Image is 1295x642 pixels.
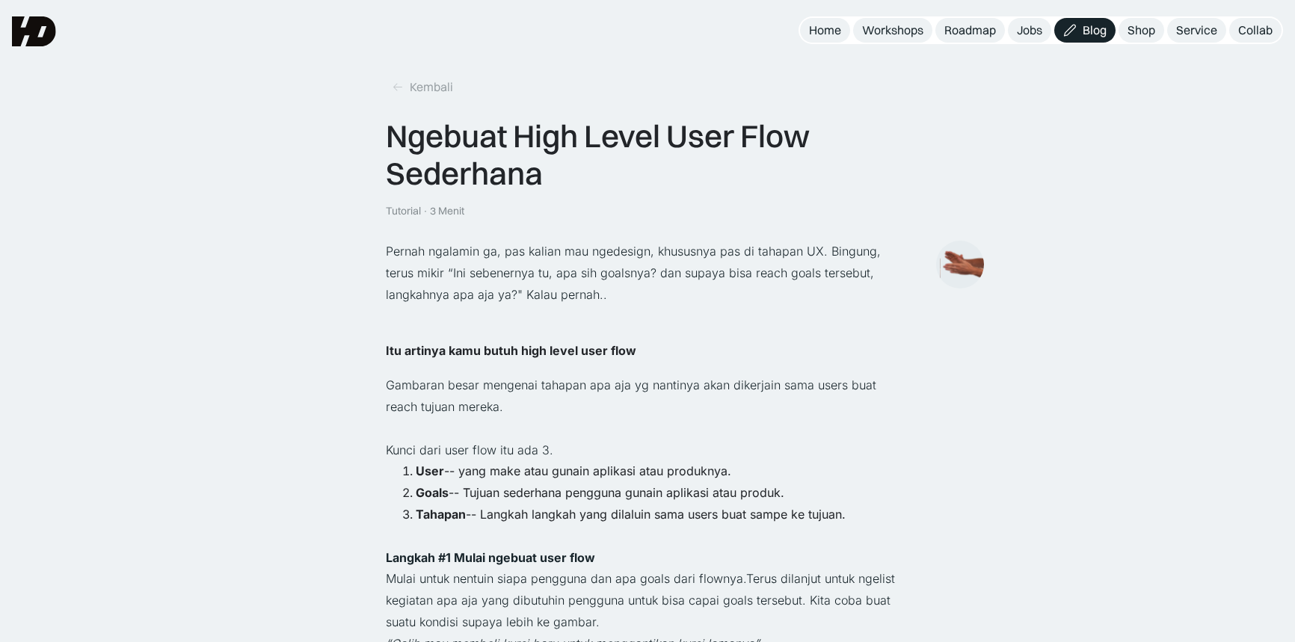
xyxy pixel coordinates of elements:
a: Jobs [1008,18,1051,43]
strong: Langkah #1 Mulai ngebuat user flow [386,550,595,565]
div: Jobs [1017,22,1042,38]
li: -- Langkah langkah yang dilaluin sama users buat sampe ke tujuan. [416,504,909,525]
strong: User [416,463,444,478]
a: Home [800,18,850,43]
p: Gambaran besar mengenai tahapan apa aja yg nantinya akan dikerjain sama users buat reach tujuan m... [386,374,909,418]
a: Roadmap [935,18,1005,43]
li: -- yang make atau gunain aplikasi atau produknya. [416,460,909,482]
a: Blog [1054,18,1116,43]
div: Shop [1128,22,1155,38]
strong: Tahapan [416,507,466,522]
p: Mulai untuk nentuin siapa pengguna dan apa goals dari flownya.Terus dilanjut untuk ngelist kegiat... [386,568,909,632]
div: Workshops [862,22,923,38]
div: 3 Menit [430,205,464,217]
p: ‍ [386,418,909,439]
div: Blog [1083,22,1107,38]
p: ‍ [386,525,909,547]
li: -- Tujuan sederhana pengguna gunain aplikasi atau produk. [416,482,909,504]
p: ‍ [386,306,909,327]
div: Home [809,22,841,38]
div: Tutorial [386,205,421,217]
a: Shop [1119,18,1164,43]
div: Collab [1238,22,1273,38]
a: Service [1167,18,1226,43]
h4: Itu artinya kamu butuh high level user flow [386,342,909,360]
p: Pernah ngalamin ga, pas kalian mau ngedesign, khususnya pas di tahapan UX. Bingung, terus mikir “... [386,241,909,305]
div: · [422,205,428,217]
a: Workshops [853,18,932,43]
div: Roadmap [944,22,996,38]
strong: Goals [416,485,449,500]
a: Collab [1229,18,1282,43]
a: Kembali [386,75,459,99]
div: Ngebuat High Level User Flow Sederhana [386,117,909,193]
div: Service [1176,22,1217,38]
p: Kunci dari user flow itu ada 3. [386,439,909,461]
div: Kembali [410,79,453,95]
